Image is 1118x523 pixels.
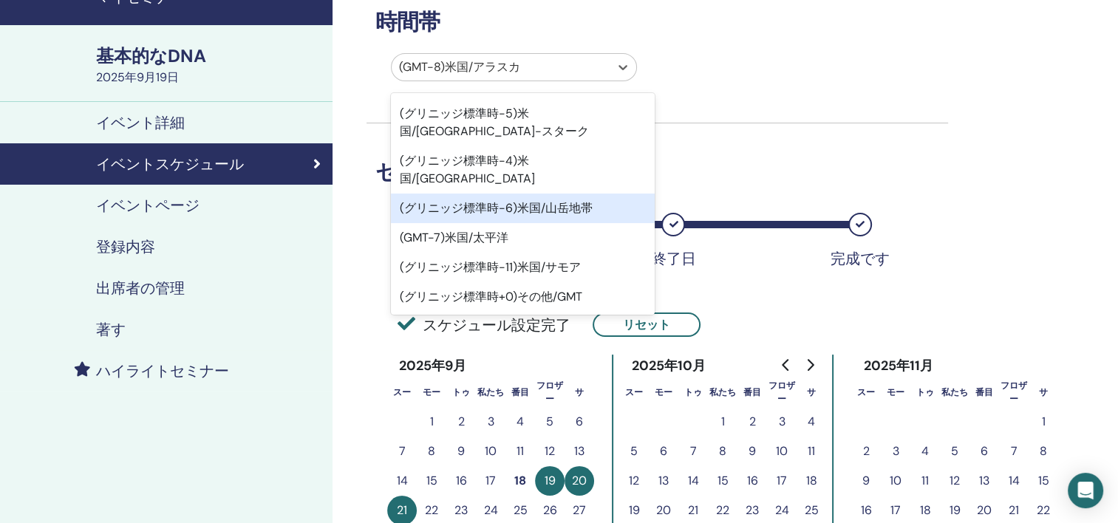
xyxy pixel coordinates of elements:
button: 1 [417,407,446,437]
h4: 出席者の管理 [96,279,185,297]
th: 日曜日 [619,377,649,407]
div: (グリニッジ標準時-4)米国/[GEOGRAPHIC_DATA] [391,146,655,194]
div: (グリニッジ標準時+0)その他/GMT [391,282,655,312]
div: (グリニッジ標準時-11)米国/サモア [391,253,655,282]
div: (グリニッジ標準時-5)米国/[GEOGRAPHIC_DATA]-スターク [391,99,655,146]
div: (グリニッジ標準時-6)米国/山岳地帯 [391,194,655,223]
font: スケジュール設定完了 [423,315,570,335]
button: 3 [881,437,910,466]
button: 11 [797,437,826,466]
button: 12 [619,466,649,496]
th: 火曜日 [446,377,476,407]
th: 金曜日 [535,377,565,407]
th: 日曜日 [851,377,881,407]
button: 10 [881,466,910,496]
button: 11 [910,466,940,496]
div: (GMT-7)米国/太平洋 [391,223,655,253]
th: 日曜日 [387,377,417,407]
th: 水曜日 [940,377,969,407]
button: 1 [708,407,737,437]
button: 2 [851,437,881,466]
h4: ハイライトセミナー [96,362,229,380]
button: 3 [767,407,797,437]
h4: イベントスケジュール [96,155,244,173]
h3: 時間帯 [367,9,948,35]
button: 6 [969,437,999,466]
h4: イベント詳細 [96,114,185,131]
a: 基本的なDNA2025年9月19日 [87,44,333,86]
th: 月曜日 [649,377,678,407]
button: 12 [535,437,565,466]
h4: イベントページ [96,196,200,214]
h4: 登録内容 [96,238,155,256]
button: 13 [565,437,594,466]
button: 9 [851,466,881,496]
th: 木曜日 [969,377,999,407]
button: リセット [593,312,701,337]
button: 17 [476,466,505,496]
button: 15 [708,466,737,496]
button: 9 [737,437,767,466]
button: 8 [417,437,446,466]
button: 5 [940,437,969,466]
button: 1 [1029,407,1058,437]
button: 7 [678,437,708,466]
button: 13 [969,466,999,496]
button: 9 [446,437,476,466]
th: 火曜日 [910,377,940,407]
button: 15 [1029,466,1058,496]
button: 2 [737,407,767,437]
button: 5 [535,407,565,437]
button: 4 [910,437,940,466]
th: 金曜日 [767,377,797,407]
button: 16 [737,466,767,496]
div: 2025年10月 [619,355,718,377]
th: 水曜日 [476,377,505,407]
button: 8 [708,437,737,466]
th: 火曜日 [678,377,708,407]
button: 2 [446,407,476,437]
button: 12 [940,466,969,496]
button: 14 [387,466,417,496]
button: 11 [505,437,535,466]
button: 20 [565,466,594,496]
button: 前月に移動 [774,350,798,380]
th: 土曜日 [565,377,594,407]
button: 14 [678,466,708,496]
th: 木曜日 [737,377,767,407]
th: 木曜日 [505,377,535,407]
button: 10 [476,437,505,466]
div: インターコムメッセンジャーを開く [1068,473,1103,508]
div: 完成です [823,250,897,267]
h3: セミナー日時 [367,159,948,185]
button: 13 [649,466,678,496]
th: 土曜日 [1029,377,1058,407]
button: 14 [999,466,1029,496]
button: 5 [619,437,649,466]
th: 金曜日 [999,377,1029,407]
div: 2025年11月 [851,355,945,377]
div: (グリニッジ標準時+0)その他/GMT+0 [391,312,655,341]
button: 19 [535,466,565,496]
div: 基本的なDNA [96,44,324,69]
button: 8 [1029,437,1058,466]
button: 15 [417,466,446,496]
div: 2025年9月19日 [96,69,324,86]
h4: 著す [96,321,126,338]
th: 土曜日 [797,377,826,407]
button: 18 [797,466,826,496]
button: 4 [505,407,535,437]
button: 来月へ [798,350,822,380]
div: 終了日 [636,250,710,267]
button: 18 [505,466,535,496]
button: 7 [387,437,417,466]
button: 7 [999,437,1029,466]
button: 6 [565,407,594,437]
button: 4 [797,407,826,437]
div: 2025年9月 [387,355,479,377]
th: 月曜日 [881,377,910,407]
button: 10 [767,437,797,466]
button: 6 [649,437,678,466]
button: 16 [446,466,476,496]
button: 17 [767,466,797,496]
